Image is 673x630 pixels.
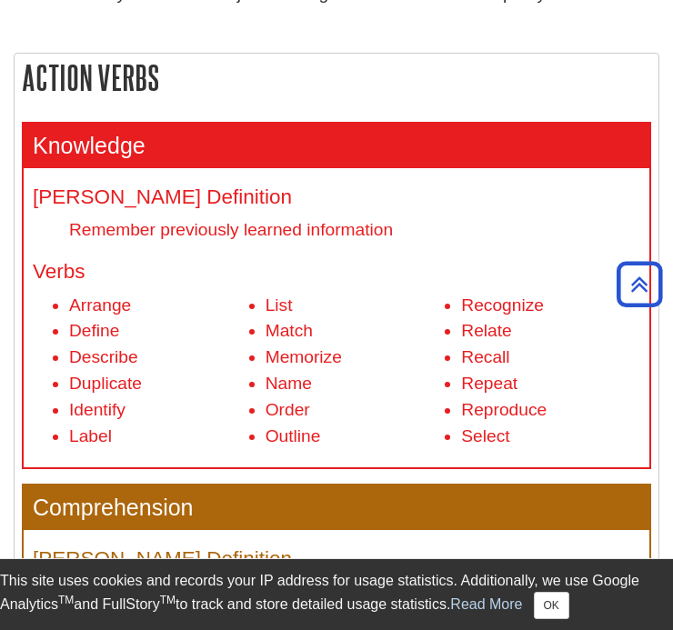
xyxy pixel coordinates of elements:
li: Relate [461,318,640,345]
h3: Knowledge [24,124,649,168]
a: Back to Top [610,272,668,296]
h4: [PERSON_NAME] Definition [33,186,640,209]
li: Repeat [461,371,640,397]
li: Select [461,424,640,450]
li: Arrange [69,293,248,319]
h4: Verbs [33,261,640,284]
li: Name [266,371,445,397]
li: Recognize [461,293,640,319]
li: Duplicate [69,371,248,397]
a: Read More [450,596,522,612]
sup: TM [58,594,74,606]
li: Label [69,424,248,450]
li: Identify [69,397,248,424]
li: Recall [461,345,640,371]
h2: Action Verbs [15,54,658,102]
li: Memorize [266,345,445,371]
li: Match [266,318,445,345]
li: List [266,293,445,319]
li: Reproduce [461,397,640,424]
li: Outline [266,424,445,450]
h3: Comprehension [24,485,649,530]
li: Describe [69,345,248,371]
button: Close [534,592,569,619]
li: Order [266,397,445,424]
li: Define [69,318,248,345]
dd: Remember previously learned information [69,217,640,242]
h4: [PERSON_NAME] Definition [33,548,640,571]
sup: TM [160,594,176,606]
